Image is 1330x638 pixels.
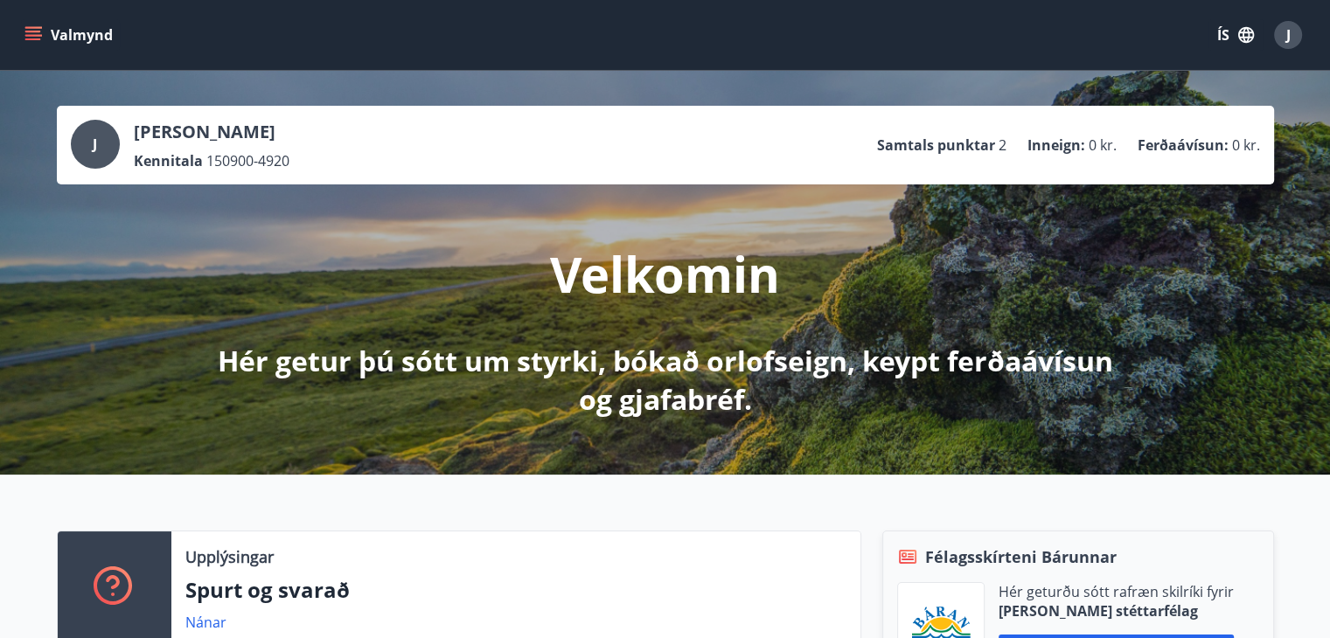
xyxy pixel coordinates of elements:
[1232,135,1260,155] span: 0 kr.
[21,19,120,51] button: menu
[206,151,289,170] span: 150900-4920
[1208,19,1264,51] button: ÍS
[93,135,97,154] span: J
[1027,135,1085,155] p: Inneign :
[999,135,1006,155] span: 2
[134,120,289,144] p: [PERSON_NAME]
[204,342,1127,419] p: Hér getur þú sótt um styrki, bókað orlofseign, keypt ferðaávísun og gjafabréf.
[925,545,1117,568] span: Félagsskírteni Bárunnar
[185,545,274,568] p: Upplýsingar
[1089,135,1117,155] span: 0 kr.
[1138,135,1229,155] p: Ferðaávísun :
[1286,25,1291,45] span: J
[185,575,846,605] p: Spurt og svarað
[999,582,1234,601] p: Hér geturðu sótt rafræn skilríki fyrir
[999,601,1234,621] p: [PERSON_NAME] stéttarfélag
[877,135,995,155] p: Samtals punktar
[134,151,203,170] p: Kennitala
[185,613,226,632] a: Nánar
[1267,14,1309,56] button: J
[550,240,780,307] p: Velkomin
